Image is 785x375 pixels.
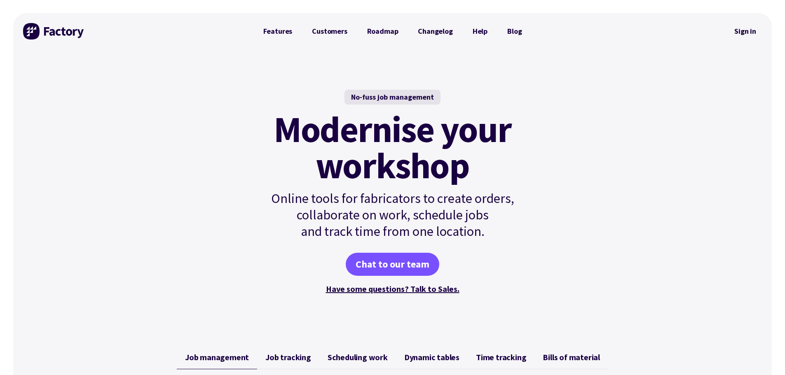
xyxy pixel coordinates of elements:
span: Bills of material [543,352,600,362]
img: Factory [23,23,85,40]
a: Help [463,23,497,40]
a: Chat to our team [346,253,439,276]
a: Have some questions? Talk to Sales. [326,284,459,294]
nav: Primary Navigation [253,23,532,40]
a: Roadmap [357,23,408,40]
a: Changelog [408,23,462,40]
span: Time tracking [476,352,526,362]
nav: Secondary Navigation [729,22,762,41]
a: Sign in [729,22,762,41]
a: Features [253,23,302,40]
a: Customers [302,23,357,40]
mark: Modernise your workshop [274,111,511,184]
span: Scheduling work [328,352,388,362]
span: Job management [185,352,249,362]
p: Online tools for fabricators to create orders, collaborate on work, schedule jobs and track time ... [253,190,532,240]
a: Blog [497,23,532,40]
span: Dynamic tables [404,352,459,362]
span: Job tracking [265,352,311,362]
div: No-fuss job management [344,90,441,105]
